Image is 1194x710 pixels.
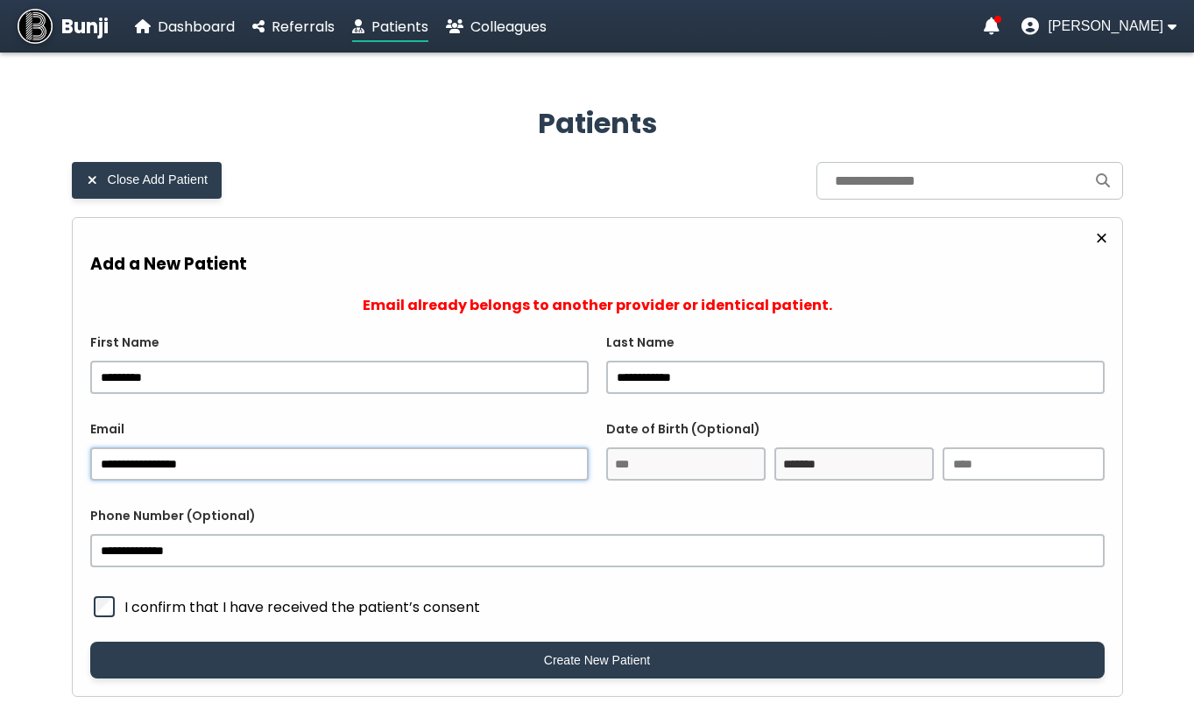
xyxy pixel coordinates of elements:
[108,172,208,187] span: Close Add Patient
[72,102,1123,144] h2: Patients
[18,9,109,44] a: Bunji
[606,420,1105,439] label: Date of Birth (Optional)
[90,334,589,352] label: First Name
[90,251,1105,277] h3: Add a New Patient
[72,162,222,199] button: Close Add Patient
[352,16,428,38] a: Patients
[124,596,1105,618] span: I confirm that I have received the patient’s consent
[606,334,1105,352] label: Last Name
[446,16,547,38] a: Colleagues
[90,420,589,439] label: Email
[984,18,1000,35] a: Notifications
[90,294,1105,316] div: Email already belongs to another provider or identical patient.
[90,642,1105,678] button: Create New Patient
[61,12,109,41] span: Bunji
[1021,18,1176,35] button: User menu
[371,17,428,37] span: Patients
[90,507,1105,525] label: Phone Number (Optional)
[470,17,547,37] span: Colleagues
[135,16,235,38] a: Dashboard
[1048,18,1163,34] span: [PERSON_NAME]
[18,9,53,44] img: Bunji Dental Referral Management
[272,17,335,37] span: Referrals
[158,17,235,37] span: Dashboard
[252,16,335,38] a: Referrals
[1090,227,1113,250] button: Close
